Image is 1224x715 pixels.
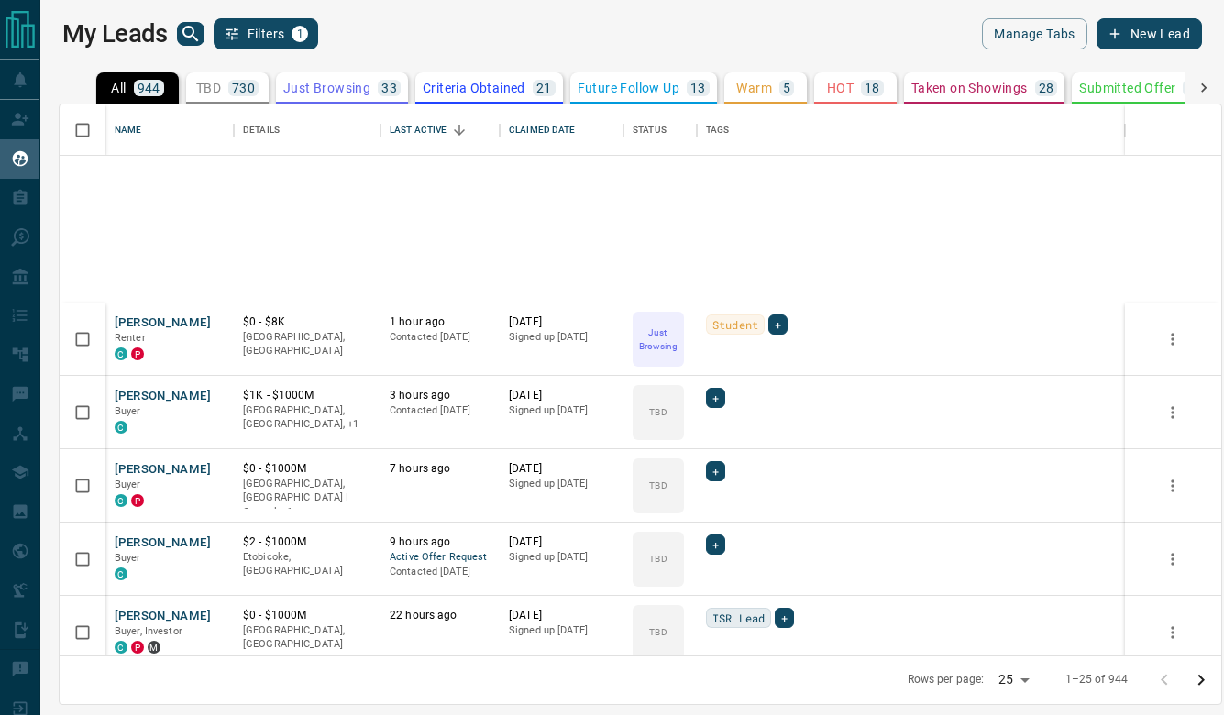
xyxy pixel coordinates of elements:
button: [PERSON_NAME] [115,314,211,332]
button: Manage Tabs [982,18,1086,49]
button: more [1159,619,1186,646]
p: 3 hours ago [390,388,491,403]
p: $2 - $1000M [243,534,371,550]
span: + [712,389,719,407]
div: condos.ca [115,421,127,434]
p: 13 [690,82,706,94]
p: TBD [649,478,667,492]
p: [DATE] [509,534,614,550]
div: 25 [991,666,1035,693]
span: Student [712,315,758,334]
span: + [712,462,719,480]
p: TBD [196,82,221,94]
div: condos.ca [115,641,127,654]
p: Contacted [DATE] [390,330,491,345]
div: Status [633,104,667,156]
p: Warm [736,82,772,94]
p: All [111,82,126,94]
div: Status [623,104,697,156]
div: + [768,314,788,335]
button: more [1159,325,1186,353]
div: condos.ca [115,567,127,580]
p: Criteria Obtained [423,82,525,94]
p: $0 - $1000M [243,461,371,477]
p: Signed up [DATE] [509,330,614,345]
span: Active Offer Request [390,550,491,566]
p: Signed up [DATE] [509,403,614,418]
div: Claimed Date [500,104,623,156]
div: Claimed Date [509,104,576,156]
p: $0 - $1000M [243,608,371,623]
span: ISR Lead [712,609,765,627]
span: 1 [293,27,306,40]
p: 28 [1039,82,1054,94]
div: property.ca [131,641,144,654]
p: Signed up [DATE] [509,477,614,491]
button: New Lead [1097,18,1202,49]
div: + [706,461,725,481]
p: [DATE] [509,461,614,477]
p: 18 [865,82,880,94]
p: Future Follow Up [578,82,679,94]
p: Signed up [DATE] [509,623,614,638]
p: Toronto [243,403,371,432]
p: [DATE] [509,608,614,623]
p: 5 [783,82,790,94]
p: Just Browsing [634,325,682,353]
p: Submitted Offer [1079,82,1175,94]
h1: My Leads [62,19,168,49]
button: Filters1 [214,18,319,49]
p: 22 hours ago [390,608,491,623]
button: search button [177,22,204,46]
button: more [1159,399,1186,426]
div: property.ca [131,494,144,507]
p: Just Browsing [283,82,370,94]
p: HOT [827,82,854,94]
p: Toronto [243,477,371,520]
p: Taken on Showings [911,82,1028,94]
p: Etobicoke, [GEOGRAPHIC_DATA] [243,550,371,578]
div: condos.ca [115,347,127,360]
span: Buyer, Investor [115,625,182,637]
button: [PERSON_NAME] [115,388,211,405]
div: property.ca [131,347,144,360]
p: $1K - $1000M [243,388,371,403]
p: 730 [232,82,255,94]
p: [GEOGRAPHIC_DATA], [GEOGRAPHIC_DATA] [243,623,371,652]
span: Renter [115,332,146,344]
div: Last Active [390,104,447,156]
p: 1–25 of 944 [1065,672,1128,687]
div: Tags [706,104,730,156]
div: Last Active [380,104,500,156]
button: more [1159,472,1186,500]
p: Rows per page: [908,672,985,687]
p: TBD [649,552,667,566]
div: Name [115,104,142,156]
p: 944 [138,82,160,94]
div: Details [243,104,280,156]
button: [PERSON_NAME] [115,534,211,552]
button: Sort [447,117,472,143]
span: + [781,609,788,627]
p: [GEOGRAPHIC_DATA], [GEOGRAPHIC_DATA] [243,330,371,358]
p: TBD [649,405,667,419]
button: Go to next page [1183,662,1219,698]
p: [DATE] [509,314,614,330]
p: Contacted [DATE] [390,565,491,579]
span: + [712,535,719,554]
div: + [706,388,725,408]
span: Buyer [115,478,141,490]
p: 21 [536,82,552,94]
div: condos.ca [115,494,127,507]
p: 9 hours ago [390,534,491,550]
p: 7 hours ago [390,461,491,477]
p: [DATE] [509,388,614,403]
div: Name [105,104,234,156]
p: TBD [649,625,667,639]
span: Buyer [115,405,141,417]
div: + [706,534,725,555]
div: mrloft.ca [148,641,160,654]
div: Details [234,104,380,156]
span: Buyer [115,552,141,564]
p: $0 - $8K [243,314,371,330]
